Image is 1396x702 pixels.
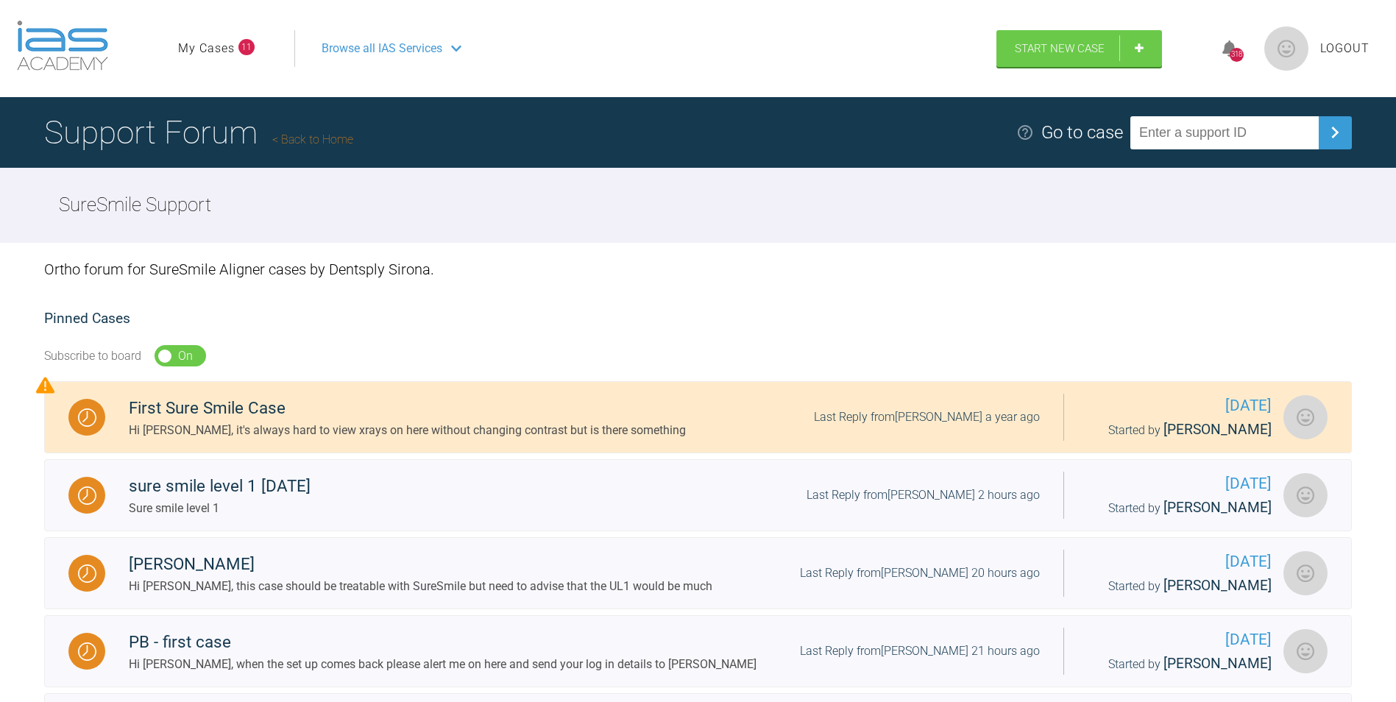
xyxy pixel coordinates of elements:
a: Back to Home [272,132,353,146]
div: Hi [PERSON_NAME], it's always hard to view xrays on here without changing contrast but is there s... [129,421,686,440]
img: Priority [36,376,54,394]
div: On [178,347,193,366]
div: Last Reply from [PERSON_NAME] 21 hours ago [800,642,1040,661]
div: Started by [1088,575,1272,598]
h2: Pinned Cases [44,308,1352,330]
span: [PERSON_NAME] [1163,499,1272,516]
div: Started by [1088,419,1272,442]
a: Start New Case [996,30,1162,67]
span: Browse all IAS Services [322,39,442,58]
img: Waiting [78,408,96,427]
span: [PERSON_NAME] [1163,655,1272,672]
div: Ortho forum for SureSmile Aligner cases by Dentsply Sirona. [44,243,1352,296]
img: Jessica Bateman [1283,395,1328,439]
div: Sure smile level 1 [129,499,311,518]
img: help.e70b9f3d.svg [1016,124,1034,141]
input: Enter a support ID [1130,116,1319,149]
div: Hi [PERSON_NAME], this case should be treatable with SureSmile but need to advise that the UL1 wo... [129,577,712,596]
img: Waiting [78,486,96,505]
img: Amna Sajad [1283,473,1328,517]
div: Last Reply from [PERSON_NAME] 2 hours ago [807,486,1040,505]
a: WaitingFirst Sure Smile CaseHi [PERSON_NAME], it's always hard to view xrays on here without chan... [44,381,1352,453]
div: Go to case [1041,118,1123,146]
h1: Support Forum [44,107,353,158]
span: [DATE] [1088,472,1272,496]
span: [DATE] [1088,394,1272,418]
img: Zoe Buontempo [1283,629,1328,673]
img: Waiting [78,642,96,661]
div: sure smile level 1 [DATE] [129,473,311,500]
a: Waiting[PERSON_NAME]Hi [PERSON_NAME], this case should be treatable with SureSmile but need to ad... [44,537,1352,609]
img: Angus MacNeil [1283,551,1328,595]
span: [DATE] [1088,550,1272,574]
div: Subscribe to board [44,347,141,366]
img: profile.png [1264,26,1308,71]
span: [PERSON_NAME] [1163,577,1272,594]
div: 318 [1230,48,1244,62]
span: [DATE] [1088,628,1272,652]
span: [PERSON_NAME] [1163,421,1272,438]
div: Last Reply from [PERSON_NAME] a year ago [814,408,1040,427]
img: chevronRight.28bd32b0.svg [1323,121,1347,144]
a: WaitingPB - first caseHi [PERSON_NAME], when the set up comes back please alert me on here and se... [44,615,1352,687]
h2: SureSmile Support [59,190,211,221]
a: My Cases [178,39,235,58]
div: Hi [PERSON_NAME], when the set up comes back please alert me on here and send your log in details... [129,655,757,674]
div: Started by [1088,653,1272,676]
img: Waiting [78,564,96,583]
span: Start New Case [1015,42,1105,55]
a: Logout [1320,39,1370,58]
div: First Sure Smile Case [129,395,686,422]
div: Last Reply from [PERSON_NAME] 20 hours ago [800,564,1040,583]
span: 11 [238,39,255,55]
div: PB - first case [129,629,757,656]
img: logo-light.3e3ef733.png [17,21,108,71]
div: Started by [1088,497,1272,520]
div: [PERSON_NAME] [129,551,712,578]
a: Waitingsure smile level 1 [DATE]Sure smile level 1Last Reply from[PERSON_NAME] 2 hours ago[DATE]S... [44,459,1352,531]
